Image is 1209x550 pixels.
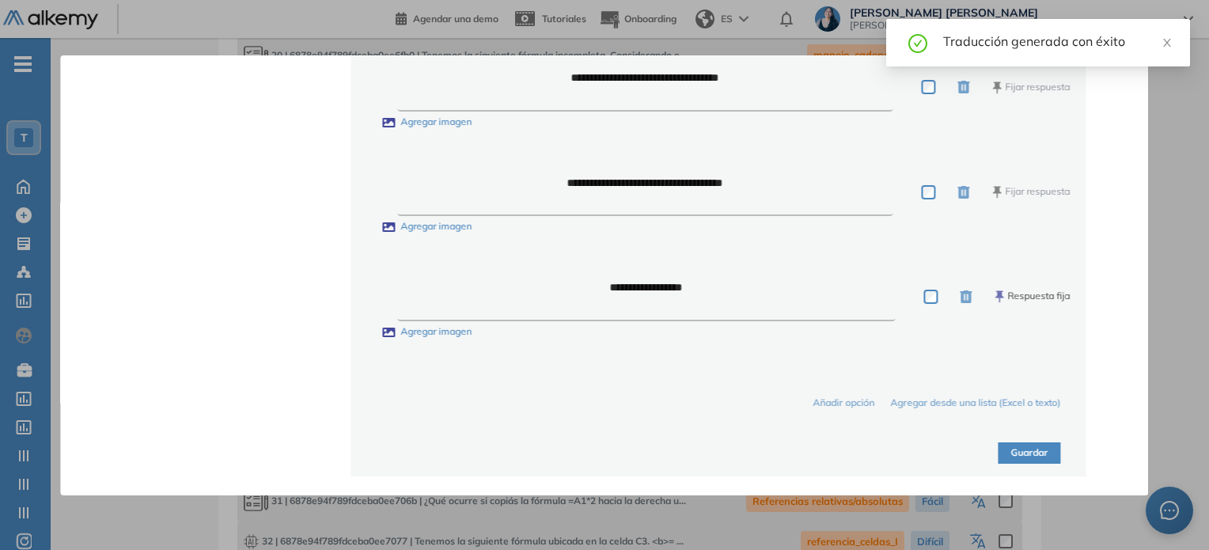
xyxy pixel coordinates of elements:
[993,80,1071,95] button: Fijar respuesta
[891,396,1061,411] button: Agregar desde una lista (Excel o texto)
[1162,37,1173,48] span: close
[382,324,472,339] label: Agregar imagen
[382,219,472,234] label: Agregar imagen
[993,184,1071,199] button: Fijar respuesta
[999,442,1061,464] button: Guardar
[908,32,927,53] span: check-circle
[943,32,1171,51] div: Traducción generada con éxito
[995,289,1071,304] button: Respuesta fija
[813,396,875,411] button: Añadir opción
[382,115,472,130] label: Agregar imagen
